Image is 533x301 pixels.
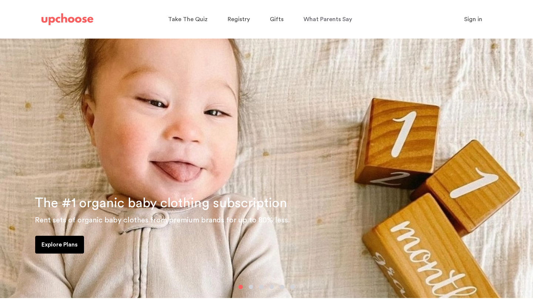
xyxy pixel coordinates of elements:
span: What Parents Say [304,16,352,22]
a: Registry [228,12,252,27]
img: UpChoose [41,13,93,25]
a: What Parents Say [304,12,354,27]
span: The #1 organic baby clothing subscription [35,196,287,210]
span: Gifts [270,16,284,22]
span: Sign in [464,16,482,22]
a: Take The Quiz [168,12,210,27]
span: Registry [228,16,250,22]
a: Gifts [270,12,286,27]
a: Explore Plans [35,236,84,254]
button: Sign in [455,12,492,27]
p: Explore Plans [41,240,78,249]
a: UpChoose [41,12,93,27]
p: Rent sets of organic baby clothes from premium brands for up to 80% less. [35,214,524,226]
span: Take The Quiz [168,16,208,22]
